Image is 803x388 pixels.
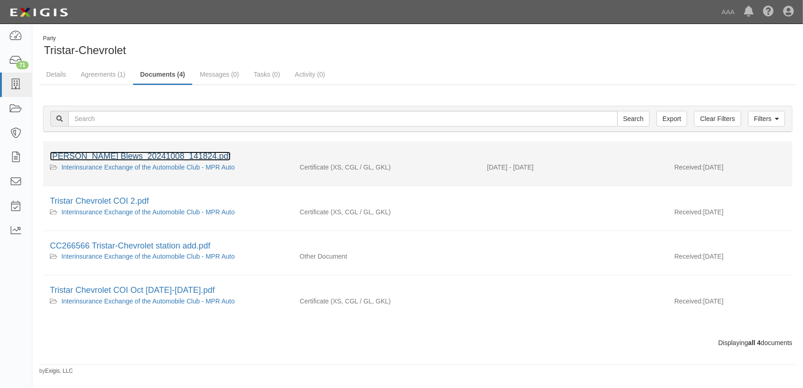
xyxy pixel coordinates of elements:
div: Excess/Umbrella Liability Commercial General Liability / Garage Liability Garage Keepers Liability [293,207,481,217]
img: logo-5460c22ac91f19d4615b14bd174203de0afe785f0fc80cf4dbbc73dc1793850b.png [7,4,71,21]
a: Exigis, LLC [45,368,73,374]
div: Displaying documents [36,338,799,347]
a: Tasks (0) [247,65,287,84]
div: Interinsurance Exchange of the Automobile Club - MPR Auto [50,207,286,217]
div: CC266566 Tristar-Chevrolet station add.pdf [50,240,785,252]
a: Interinsurance Exchange of the Automobile Club - MPR Auto [61,253,235,260]
input: Search [68,111,618,127]
div: [DATE] [668,297,792,310]
div: Interinsurance Exchange of the Automobile Club - MPR Auto [50,163,286,172]
div: Interinsurance Exchange of the Automobile Club - MPR Auto [50,297,286,306]
a: Tristar Chevrolet COI 2.pdf [50,196,149,206]
div: Other Document [293,252,481,261]
a: Documents (4) [133,65,192,85]
a: AAA [717,3,739,21]
a: CC266566 Tristar-Chevrolet station add.pdf [50,241,210,250]
div: Hutton Blews_20241008_141824.pdf [50,151,785,163]
p: Received: [675,163,703,172]
div: 71 [16,61,29,69]
a: [PERSON_NAME] Blews_20241008_141824.pdf [50,152,231,161]
div: Excess/Umbrella Liability Commercial General Liability / Garage Liability Garage Keepers Liability [293,297,481,306]
small: by [39,367,73,375]
a: Filters [748,111,785,127]
a: Details [39,65,73,84]
input: Search [617,111,650,127]
a: Agreements (1) [74,65,132,84]
a: Clear Filters [694,111,741,127]
div: [DATE] [668,207,792,221]
div: Tristar Chevrolet COI 2.pdf [50,195,785,207]
div: [DATE] [668,252,792,266]
a: Interinsurance Exchange of the Automobile Club - MPR Auto [61,208,235,216]
a: Tristar Chevrolet COI Oct [DATE]-[DATE].pdf [50,285,215,295]
a: Activity (0) [288,65,332,84]
a: Interinsurance Exchange of the Automobile Club - MPR Auto [61,297,235,305]
a: Interinsurance Exchange of the Automobile Club - MPR Auto [61,164,235,171]
i: Help Center - Complianz [763,6,774,18]
span: Tristar-Chevrolet [44,44,126,56]
p: Received: [675,297,703,306]
div: Excess/Umbrella Liability Commercial General Liability / Garage Liability Garage Keepers Liability [293,163,481,172]
div: Party [43,35,126,42]
a: Messages (0) [193,65,246,84]
a: Export [657,111,687,127]
div: [DATE] [668,163,792,176]
div: Tristar Chevrolet COI Oct 2022-2023.pdf [50,285,785,297]
p: Received: [675,252,703,261]
p: Received: [675,207,703,217]
div: Tristar-Chevrolet [39,35,411,58]
div: Effective 10/01/2024 - Expiration 10/01/2025 [480,163,668,172]
div: Interinsurance Exchange of the Automobile Club - MPR Auto [50,252,286,261]
b: all 4 [748,339,760,346]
